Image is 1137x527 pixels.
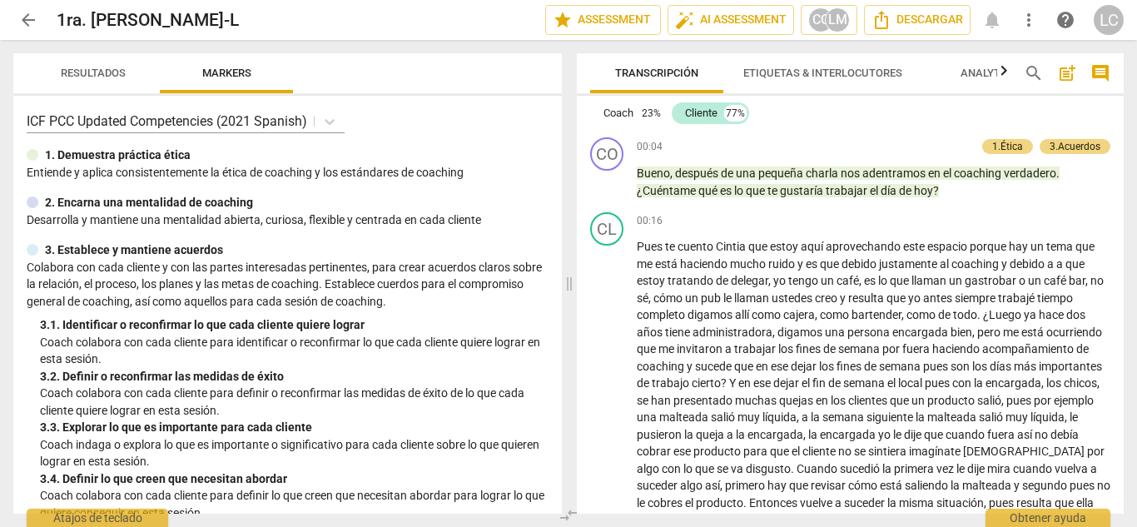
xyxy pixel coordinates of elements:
[637,394,651,407] span: se
[768,257,797,271] span: ruido
[670,167,675,180] span: ,
[974,376,986,390] span: la
[1004,167,1056,180] span: verdadero
[1069,274,1085,287] span: bar
[780,184,826,197] span: gustaría
[972,326,977,339] span: ,
[1039,360,1102,373] span: importantes
[986,509,1110,527] div: Obtener ayuda
[1009,240,1030,253] span: hay
[797,257,806,271] span: y
[637,360,687,373] span: coaching
[862,167,928,180] span: adentramos
[735,308,752,321] span: allí
[1024,63,1044,83] span: search
[545,5,661,35] button: Assessment
[1050,139,1100,154] div: 3.Acuerdos
[796,342,823,355] span: fines
[1050,5,1080,35] a: Obtener ayuda
[963,445,1087,458] span: [DEMOGRAPHIC_DATA]
[202,67,251,79] span: Markers
[826,240,903,253] span: aprovechando
[675,10,787,30] span: AI Assessment
[729,376,738,390] span: Y
[553,10,573,30] span: star
[951,360,972,373] span: son
[1076,342,1089,355] span: de
[1085,274,1090,287] span: ,
[870,184,881,197] span: el
[770,445,792,458] span: que
[673,445,693,458] span: ese
[724,105,747,122] div: 77%
[773,274,788,287] span: yo
[949,274,965,287] span: un
[1044,274,1069,287] span: café
[811,410,822,424] span: la
[815,291,840,305] span: creo
[40,385,549,419] p: Coach colabora con cada cliente para definir o reconfirmar las medidas de éxito de lo que cada cl...
[637,376,652,390] span: de
[1097,376,1100,390] span: ,
[723,291,734,305] span: le
[940,257,951,271] span: al
[977,308,983,321] span: .
[868,445,909,458] span: sintiera
[1017,428,1035,441] span: así
[838,342,882,355] span: semana
[864,274,878,287] span: es
[711,410,737,424] span: salió
[637,308,688,321] span: completo
[777,326,825,339] span: digamos
[1064,376,1097,390] span: chicos
[1037,291,1073,305] span: tiempo
[27,164,549,181] p: Entiende y aplica consistentemente la ética de coaching y los estándares de coaching
[943,167,954,180] span: el
[831,394,848,407] span: los
[908,291,923,305] span: yo
[1087,60,1114,87] button: Mostrar/Ocultar comentarios
[911,394,927,407] span: un
[45,147,191,164] p: 1. Demuestra práctica ética
[1055,10,1075,30] span: help
[668,274,716,287] span: tratando
[979,410,1005,424] span: salió
[27,509,168,527] div: Atajos de teclado
[637,240,665,253] span: Pues
[928,167,943,180] span: en
[770,240,801,253] span: estoy
[902,342,932,355] span: fuera
[927,240,970,253] span: espacio
[1006,394,1034,407] span: pues
[808,7,833,32] div: CC
[720,184,734,197] span: es
[783,308,815,321] span: cajera
[903,240,927,253] span: este
[658,342,677,355] span: me
[696,428,727,441] span: queja
[762,410,797,424] span: líquida
[970,240,1009,253] span: porque
[716,274,731,287] span: de
[820,257,842,271] span: que
[637,167,670,180] span: Bueno
[909,445,963,458] span: imagínate
[1054,60,1080,87] button: Add summary
[637,214,663,228] span: 00:16
[698,184,720,197] span: qué
[840,291,848,305] span: y
[767,184,780,197] span: te
[685,105,717,122] div: Cliente
[752,308,783,321] span: como
[1028,274,1044,287] span: un
[753,376,773,390] span: ese
[866,410,916,424] span: siguiente
[923,291,955,305] span: antes
[927,410,979,424] span: malteada
[738,376,753,390] span: en
[938,308,953,321] span: de
[648,291,653,305] span: ,
[743,67,902,79] span: Etiquetas & Interlocutores
[808,428,820,441] span: la
[675,167,721,180] span: después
